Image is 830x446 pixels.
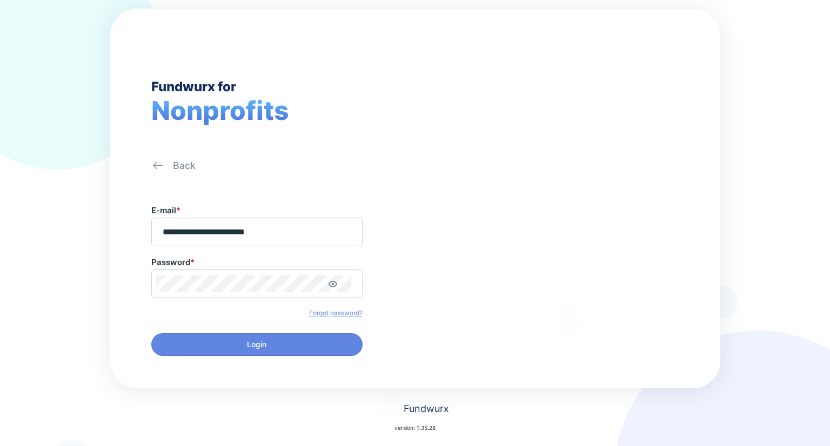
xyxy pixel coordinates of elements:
div: Back [173,159,196,172]
span: Nonprofits [151,94,289,126]
p: version: 1.35.28 [394,423,436,432]
label: Password [151,257,195,267]
div: Fundwurx [477,166,601,192]
div: Welcome to [477,152,561,162]
div: We are committed to helping you advance your mission forward! [477,214,662,245]
span: Login [247,339,266,350]
a: Forgot password? [309,309,363,317]
div: Fundwurx for [151,79,236,94]
button: Login [151,333,363,356]
div: Fundwurx [404,401,449,416]
label: E-mail [151,205,180,215]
